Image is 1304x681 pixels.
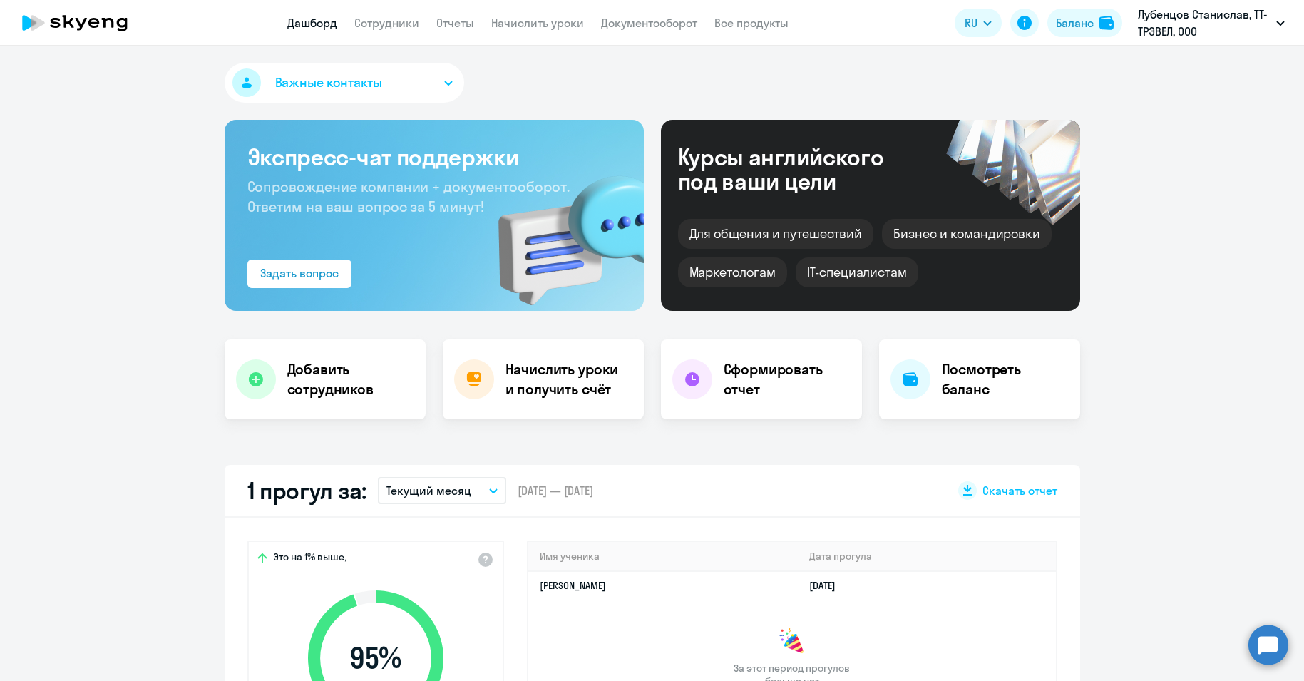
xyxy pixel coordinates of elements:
[518,483,593,498] span: [DATE] — [DATE]
[273,551,346,568] span: Это на 1% выше,
[809,579,847,592] a: [DATE]
[225,63,464,103] button: Важные контакты
[247,260,351,288] button: Задать вопрос
[287,16,337,30] a: Дашборд
[1131,6,1292,40] button: Лубенцов Станислав, ТТ-ТРЭВЕЛ, ООО
[540,579,606,592] a: [PERSON_NAME]
[882,219,1052,249] div: Бизнес и командировки
[678,145,922,193] div: Курсы английского под ваши цели
[778,628,806,656] img: congrats
[528,542,799,571] th: Имя ученика
[260,265,339,282] div: Задать вопрос
[724,359,851,399] h4: Сформировать отчет
[1056,14,1094,31] div: Баланс
[287,359,414,399] h4: Добавить сотрудников
[247,476,366,505] h2: 1 прогул за:
[796,257,918,287] div: IT-специалистам
[942,359,1069,399] h4: Посмотреть баланс
[1138,6,1270,40] p: Лубенцов Станислав, ТТ-ТРЭВЕЛ, ООО
[247,143,621,171] h3: Экспресс-чат поддержки
[982,483,1057,498] span: Скачать отчет
[714,16,789,30] a: Все продукты
[294,641,458,675] span: 95 %
[491,16,584,30] a: Начислить уроки
[1047,9,1122,37] button: Балансbalance
[955,9,1002,37] button: RU
[505,359,630,399] h4: Начислить уроки и получить счёт
[601,16,697,30] a: Документооборот
[247,178,570,215] span: Сопровождение компании + документооборот. Ответим на ваш вопрос за 5 минут!
[386,482,471,499] p: Текущий месяц
[478,150,644,311] img: bg-img
[378,477,506,504] button: Текущий месяц
[1099,16,1114,30] img: balance
[965,14,977,31] span: RU
[798,542,1055,571] th: Дата прогула
[354,16,419,30] a: Сотрудники
[436,16,474,30] a: Отчеты
[678,219,874,249] div: Для общения и путешествий
[275,73,382,92] span: Важные контакты
[678,257,787,287] div: Маркетологам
